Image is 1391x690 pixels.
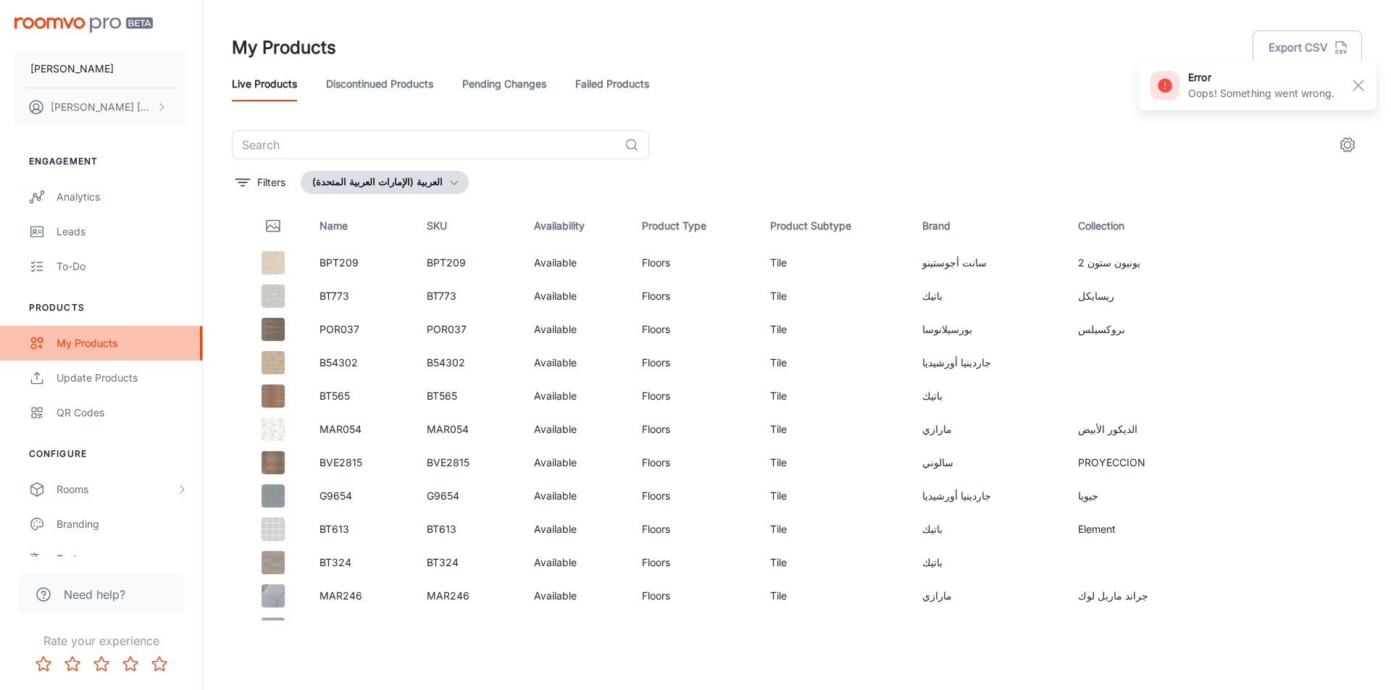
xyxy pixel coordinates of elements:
th: Product Type [630,206,759,246]
td: Tile [759,579,911,613]
a: Failed Products [575,67,649,101]
td: Floors [630,613,759,646]
td: [PERSON_NAME] [911,613,1066,646]
td: BT773 [415,279,522,313]
button: Rate 2 star [58,649,87,678]
p: B54302 [319,355,404,371]
a: Discontinued Products [326,67,433,101]
svg: Thumbnail [264,217,282,235]
button: Rate 5 star [145,649,174,678]
th: Collection [1066,206,1222,246]
td: Tile [759,279,911,313]
td: Tile [759,313,911,346]
td: يونيون ستون 2 [1066,246,1222,279]
td: Available [522,413,630,446]
td: مارازي [911,413,1066,446]
button: Rate 1 star [29,649,58,678]
span: Need help? [64,586,125,603]
th: Availability [522,206,630,246]
th: Product Subtype [759,206,911,246]
button: Export CSV [1253,30,1362,65]
td: Floors [630,279,759,313]
td: Floors [630,246,759,279]
td: B54302 [415,346,522,379]
p: [PERSON_NAME] [PERSON_NAME] [51,99,153,115]
td: Tile [759,479,911,513]
td: Tile [759,246,911,279]
td: مارازي [911,579,1066,613]
div: Rooms [57,481,176,497]
div: QR Codes [57,405,188,421]
p: Rate your experience [12,632,191,649]
td: Available [522,546,630,579]
div: Update Products [57,370,188,386]
button: العربية (الإمارات العربية المتحدة) [301,171,469,194]
td: جيويا [1066,479,1222,513]
input: Search [232,130,619,159]
p: G9654 [319,488,404,504]
div: My Products [57,335,188,351]
td: Floors [630,479,759,513]
td: MAR054 [415,413,522,446]
img: Roomvo PRO Beta [14,17,153,33]
td: Tile [759,446,911,479]
td: Element [1066,513,1222,546]
td: سحابة الحجر [1066,613,1222,646]
td: باتيك [911,379,1066,413]
td: Tile [759,613,911,646]
td: Tile [759,546,911,579]
td: Floors [630,579,759,613]
td: BVE2815 [415,446,522,479]
button: [PERSON_NAME] [14,50,188,88]
td: BT565 [415,379,522,413]
p: Oops! Something went wrong. [1188,85,1334,101]
p: BPT209 [319,255,404,271]
p: POR037 [319,321,404,337]
td: Available [522,346,630,379]
td: جراند ماربل لوك [1066,579,1222,613]
a: Live Products [232,67,297,101]
p: BT324 [319,555,404,571]
td: سانت أجوستينو [911,246,1066,279]
td: جاردينيا أورشيديا [911,479,1066,513]
td: Available [522,379,630,413]
p: BVE2815 [319,455,404,471]
td: PROYECCION [1066,446,1222,479]
td: Tile [759,413,911,446]
td: BPT209 [415,246,522,279]
button: Rate 3 star [87,649,116,678]
td: Tile [759,379,911,413]
h1: My Products [232,35,336,61]
div: Analytics [57,189,188,205]
td: الديكور الأبيض [1066,413,1222,446]
td: BMF775 [415,613,522,646]
td: Floors [630,379,759,413]
p: [PERSON_NAME] [30,61,114,77]
td: ريسايكل [1066,279,1222,313]
td: Available [522,246,630,279]
td: Tile [759,346,911,379]
td: Floors [630,546,759,579]
button: Rate 4 star [116,649,145,678]
td: Available [522,446,630,479]
div: Branding [57,516,188,532]
td: Floors [630,413,759,446]
div: Texts [57,551,188,567]
p: MAR054 [319,421,404,437]
td: Available [522,479,630,513]
td: Available [522,513,630,546]
td: Available [522,313,630,346]
td: Floors [630,313,759,346]
td: Available [522,613,630,646]
button: settings [1333,130,1362,159]
button: [PERSON_NAME] [PERSON_NAME] [14,88,188,126]
p: BT565 [319,388,404,404]
p: MAR246 [319,588,404,604]
p: BT613 [319,521,404,537]
td: BT324 [415,546,522,579]
td: G9654 [415,479,522,513]
td: MAR246 [415,579,522,613]
td: BT613 [415,513,522,546]
td: POR037 [415,313,522,346]
button: filter [232,171,289,194]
